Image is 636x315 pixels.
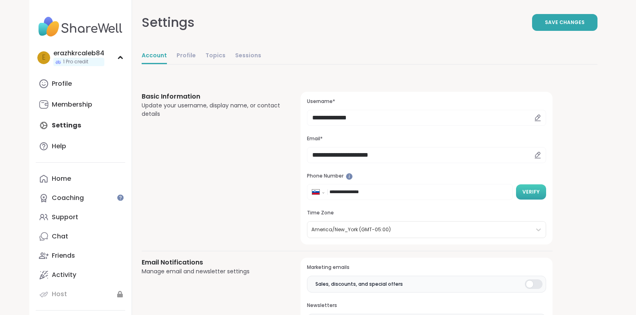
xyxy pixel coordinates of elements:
[307,135,546,142] h3: Email*
[36,95,125,114] a: Membership
[307,210,546,216] h3: Time Zone
[117,194,124,201] iframe: Spotlight
[52,213,78,222] div: Support
[36,74,125,93] a: Profile
[52,251,75,260] div: Friends
[63,59,88,65] span: 1 Pro credit
[36,227,125,246] a: Chat
[36,137,125,156] a: Help
[53,49,104,58] div: erazhkrcaleb84
[36,208,125,227] a: Support
[142,267,282,276] div: Manage email and newsletter settings
[315,281,403,288] span: Sales, discounts, and special offers
[52,142,66,151] div: Help
[235,48,261,64] a: Sessions
[177,48,196,64] a: Profile
[36,169,125,188] a: Home
[36,188,125,208] a: Coaching
[307,302,546,309] h3: Newsletters
[142,258,282,267] h3: Email Notifications
[36,13,125,41] img: ShareWell Nav Logo
[52,100,92,109] div: Membership
[142,101,282,118] div: Update your username, display name, or contact details
[52,271,76,279] div: Activity
[142,13,195,32] div: Settings
[36,285,125,304] a: Host
[307,173,546,180] h3: Phone Number
[142,48,167,64] a: Account
[52,290,67,299] div: Host
[36,246,125,265] a: Friends
[52,174,71,183] div: Home
[516,184,546,200] button: Verify
[346,173,353,180] iframe: Spotlight
[52,194,84,202] div: Coaching
[52,232,68,241] div: Chat
[307,98,546,105] h3: Username*
[307,264,546,271] h3: Marketing emails
[142,92,282,101] h3: Basic Information
[522,188,540,196] span: Verify
[52,79,72,88] div: Profile
[36,265,125,285] a: Activity
[545,19,585,26] span: Save Changes
[532,14,597,31] button: Save Changes
[205,48,226,64] a: Topics
[42,52,45,63] span: e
